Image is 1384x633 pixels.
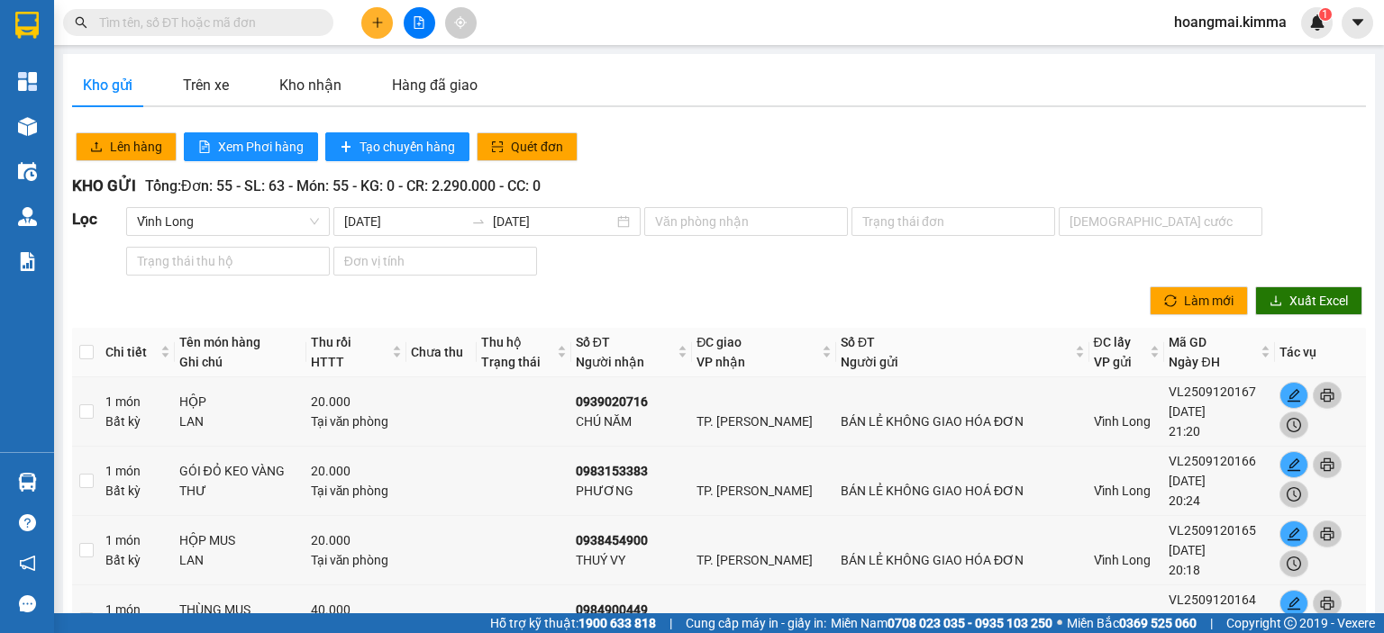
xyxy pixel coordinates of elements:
[1275,328,1366,377] th: Tác vụ
[1094,553,1151,567] span: Vĩnh Long
[137,208,319,235] span: Vĩnh Long
[371,16,384,29] span: plus
[1169,355,1219,369] span: Ngày ĐH
[841,553,1024,567] span: BÁN LẺ KHÔNG GIAO HÓA ĐƠN
[1279,550,1308,577] button: clock-circle
[1169,563,1200,577] span: 20:18
[340,140,352,155] span: plus
[179,533,235,547] span: HỘP MUS
[669,613,672,633] span: |
[841,335,875,349] span: Số ĐT
[578,616,656,630] strong: 1900 633 818
[179,484,206,498] span: THƯ
[1169,474,1206,488] span: [DATE]
[311,602,351,617] span: 40.000
[1284,617,1297,629] span: copyright
[18,72,37,91] img: dashboard-icon
[311,414,389,429] span: Tại văn phòng
[490,613,656,633] span: Hỗ trợ kỹ thuật:
[1119,616,1197,630] strong: 0369 525 060
[105,342,157,362] span: Chi tiết
[1350,14,1366,31] span: caret-down
[179,464,285,478] span: GÓI ĐỎ KEO VÀNG
[576,355,644,369] span: Người nhận
[576,533,648,547] b: 0938454900
[76,132,177,161] button: uploadLên hàng
[1280,556,1307,571] span: clock-circle
[1309,14,1325,31] img: icon-new-feature
[1169,404,1206,419] span: [DATE]
[1150,286,1248,315] button: syncLàm mới
[686,613,826,633] span: Cung cấp máy in - giấy in:
[481,355,541,369] span: Trạng thái
[697,484,813,498] span: TP. [PERSON_NAME]
[361,7,393,39] button: plus
[1314,596,1341,610] span: printer
[344,212,465,231] input: Ngày bắt đầu
[493,212,614,231] input: Ngày kết thúc
[1313,382,1342,409] button: printer
[311,464,351,478] span: 20.000
[697,335,742,349] span: ĐC giao
[198,140,211,155] span: file-text
[1319,8,1332,21] sup: 1
[311,394,351,409] span: 20.000
[1169,590,1270,610] div: VL2509120164
[311,553,389,567] span: Tại văn phòng
[105,553,141,567] span: Bất kỳ
[18,162,37,181] img: warehouse-icon
[311,484,389,498] span: Tại văn phòng
[311,335,351,349] span: Thu rồi
[491,140,504,155] span: scan
[1169,451,1270,471] div: VL2509120166
[1279,382,1308,409] button: edit
[576,464,648,478] b: 0983153383
[105,530,170,570] div: 1 món
[1279,590,1308,617] button: edit
[1289,291,1348,311] span: Xuất Excel
[1280,457,1307,472] span: edit
[18,207,37,226] img: warehouse-icon
[1169,612,1206,627] span: [DATE]
[19,595,36,612] span: message
[454,16,467,29] span: aim
[360,137,455,157] span: Tạo chuyến hàng
[411,342,472,362] div: Chưa thu
[18,117,37,136] img: warehouse-icon
[576,335,610,349] span: Số ĐT
[481,335,522,349] span: Thu hộ
[471,214,486,229] span: swap-right
[105,392,170,431] div: 1 món
[1169,335,1206,349] span: Mã GD
[392,74,478,96] div: Hàng đã giao
[218,137,304,157] span: Xem Phơi hàng
[90,140,103,155] span: upload
[697,414,813,429] span: TP. [PERSON_NAME]
[1322,8,1328,21] span: 1
[1057,619,1062,627] span: ⚪️
[1164,294,1177,309] span: sync
[72,210,97,228] span: Lọc
[1094,414,1151,429] span: Vĩnh Long
[1160,11,1301,33] span: hoangmai.kimma
[1210,613,1213,633] span: |
[184,132,318,161] button: file-textXem Phơi hàng
[325,132,469,161] button: plusTạo chuyến hàng
[179,332,302,372] div: Tên món hàng Ghi chú
[1280,596,1307,610] span: edit
[1094,335,1131,349] span: ĐC lấy
[445,7,477,39] button: aim
[697,553,813,567] span: TP. [PERSON_NAME]
[1313,451,1342,478] button: printer
[1067,613,1197,633] span: Miền Bắc
[1314,457,1341,472] span: printer
[1184,291,1234,311] span: Làm mới
[576,394,648,409] b: 0939020716
[697,355,745,369] span: VP nhận
[576,484,633,498] span: PHƯƠNG
[311,355,344,369] span: HTTT
[1255,286,1362,315] button: downloadXuất Excel
[105,484,141,498] span: Bất kỳ
[311,533,351,547] span: 20.000
[19,555,36,572] span: notification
